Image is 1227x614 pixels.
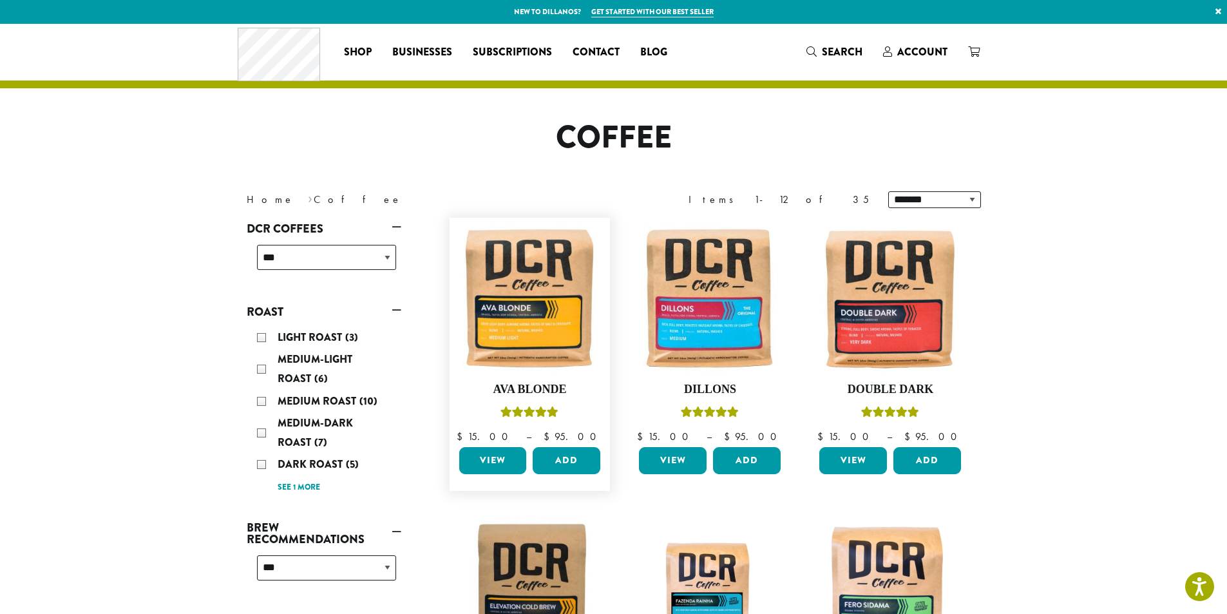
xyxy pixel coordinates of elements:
[247,301,401,323] a: Roast
[713,447,781,474] button: Add
[904,430,915,443] span: $
[544,430,602,443] bdi: 95.00
[334,42,382,62] a: Shop
[314,371,328,386] span: (6)
[637,430,648,443] span: $
[640,44,667,61] span: Blog
[637,430,694,443] bdi: 15.00
[247,218,401,240] a: DCR Coffees
[819,447,887,474] a: View
[887,430,892,443] span: –
[707,430,712,443] span: –
[817,430,828,443] span: $
[816,383,964,397] h4: Double Dark
[278,394,359,408] span: Medium Roast
[344,44,372,61] span: Shop
[526,430,531,443] span: –
[247,550,401,596] div: Brew Recommendations
[247,240,401,285] div: DCR Coffees
[456,383,604,397] h4: Ava Blonde
[822,44,862,59] span: Search
[636,224,784,372] img: Dillons-12oz-300x300.jpg
[278,481,320,494] a: See 1 more
[346,457,359,472] span: (5)
[278,457,346,472] span: Dark Roast
[724,430,735,443] span: $
[544,430,555,443] span: $
[247,323,401,501] div: Roast
[689,192,869,207] div: Items 1-12 of 35
[247,517,401,550] a: Brew Recommendations
[639,447,707,474] a: View
[456,224,604,442] a: Ava BlondeRated 5.00 out of 5
[500,405,558,424] div: Rated 5.00 out of 5
[278,352,352,386] span: Medium-Light Roast
[533,447,600,474] button: Add
[897,44,947,59] span: Account
[796,41,873,62] a: Search
[278,416,353,450] span: Medium-Dark Roast
[817,430,875,443] bdi: 15.00
[345,330,358,345] span: (3)
[473,44,552,61] span: Subscriptions
[237,119,991,157] h1: Coffee
[724,430,783,443] bdi: 95.00
[893,447,961,474] button: Add
[455,224,604,372] img: Ava-Blonde-12oz-1-300x300.jpg
[392,44,452,61] span: Businesses
[591,6,714,17] a: Get started with our best seller
[457,430,514,443] bdi: 15.00
[359,394,377,408] span: (10)
[573,44,620,61] span: Contact
[308,187,312,207] span: ›
[861,405,919,424] div: Rated 4.50 out of 5
[636,383,784,397] h4: Dillons
[681,405,739,424] div: Rated 5.00 out of 5
[247,193,294,206] a: Home
[278,330,345,345] span: Light Roast
[816,224,964,372] img: Double-Dark-12oz-300x300.jpg
[816,224,964,442] a: Double DarkRated 4.50 out of 5
[636,224,784,442] a: DillonsRated 5.00 out of 5
[457,430,468,443] span: $
[247,192,594,207] nav: Breadcrumb
[459,447,527,474] a: View
[314,435,327,450] span: (7)
[904,430,963,443] bdi: 95.00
